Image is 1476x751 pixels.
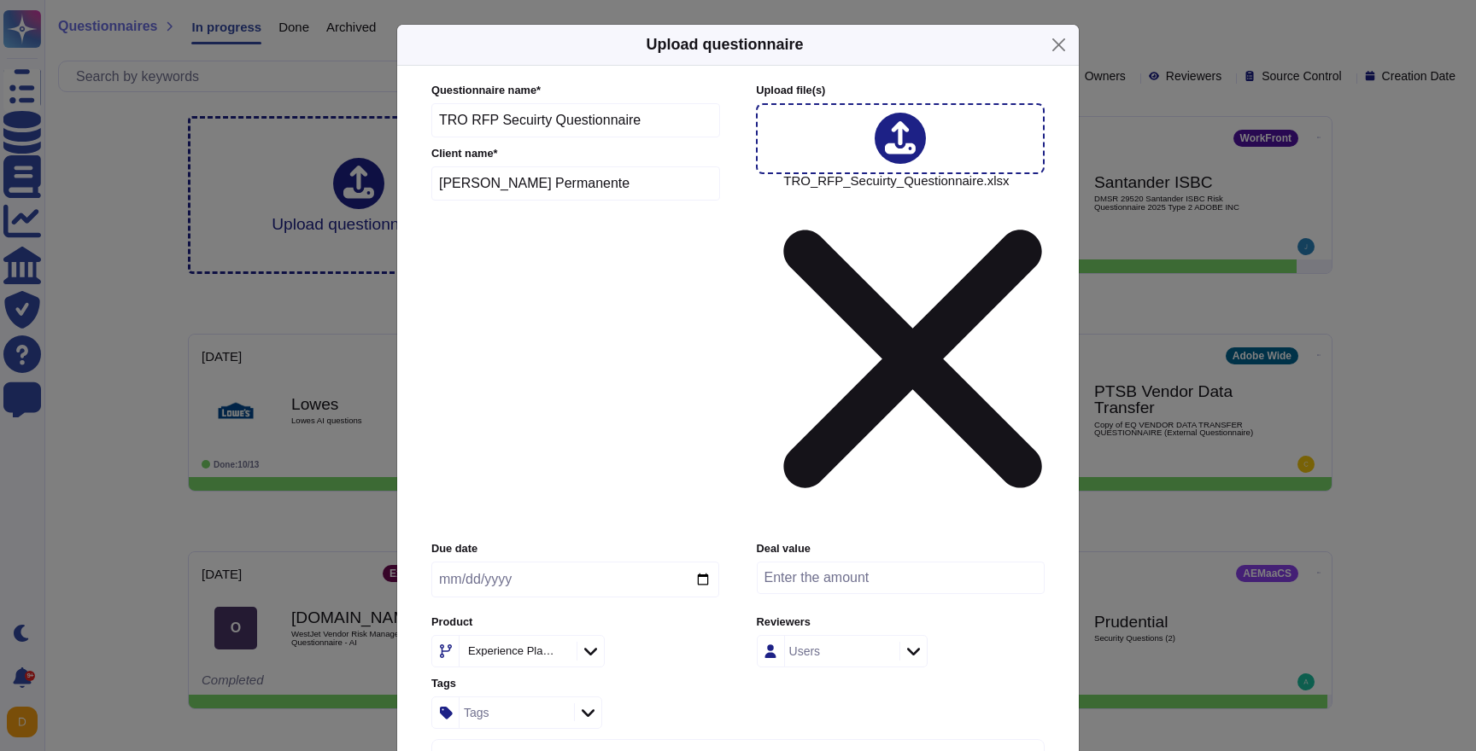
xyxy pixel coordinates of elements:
[757,617,1045,628] label: Reviewers
[756,84,825,96] span: Upload file (s)
[646,33,803,56] h5: Upload questionnaire
[464,707,489,719] div: Tags
[468,645,555,656] div: Experience Platform
[757,544,1045,555] label: Deal value
[431,562,719,597] input: Due date
[431,166,720,201] input: Enter company name of the client
[431,148,720,160] label: Client name
[1045,32,1072,58] button: Close
[431,678,719,690] label: Tags
[431,617,719,628] label: Product
[431,103,720,137] input: Enter questionnaire name
[757,562,1045,594] input: Enter the amount
[789,645,821,657] div: Users
[431,544,719,555] label: Due date
[783,174,1042,531] span: TRO_RFP_Secuirty_Questionnaire.xlsx
[431,85,720,96] label: Questionnaire name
